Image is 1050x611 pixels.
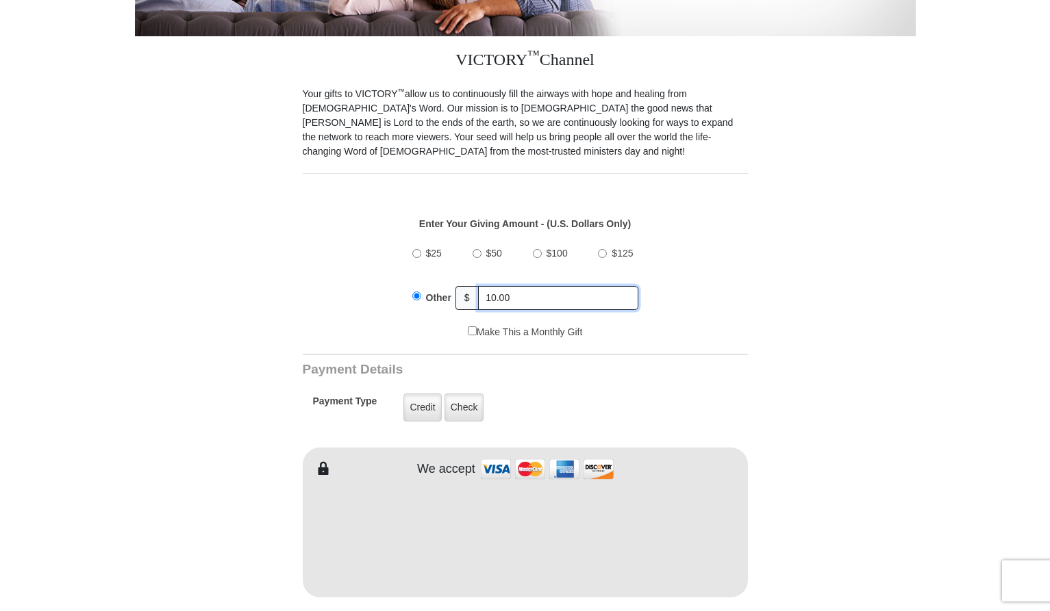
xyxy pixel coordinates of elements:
[426,248,442,259] span: $25
[417,462,475,477] h4: We accept
[479,454,616,484] img: credit cards accepted
[313,395,377,414] h5: Payment Type
[547,248,568,259] span: $100
[303,36,748,87] h3: VICTORY Channel
[419,218,631,229] strong: Enter Your Giving Amount - (U.S. Dollars Only)
[478,286,638,310] input: Other Amount
[468,326,477,335] input: Make This a Monthly Gift
[445,393,484,421] label: Check
[612,248,633,259] span: $125
[398,87,405,95] sup: ™
[426,292,451,303] span: Other
[403,393,441,421] label: Credit
[468,325,583,339] label: Make This a Monthly Gift
[303,87,748,159] p: Your gifts to VICTORY allow us to continuously fill the airways with hope and healing from [DEMOG...
[527,48,540,62] sup: ™
[486,248,502,259] span: $50
[455,286,479,310] span: $
[303,362,652,378] h3: Payment Details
